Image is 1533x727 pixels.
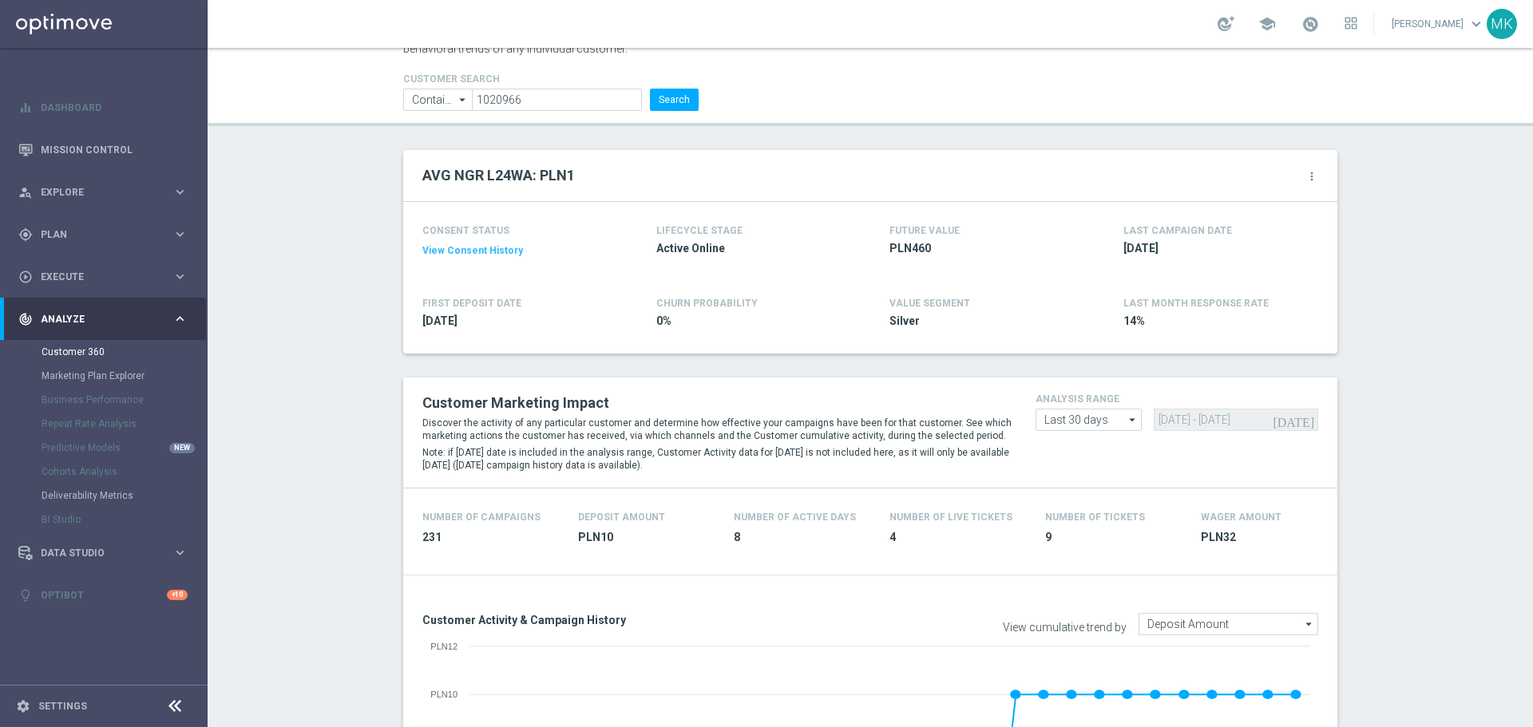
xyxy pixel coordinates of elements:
[18,271,188,283] button: play_circle_outline Execute keyboard_arrow_right
[172,269,188,284] i: keyboard_arrow_right
[41,188,172,197] span: Explore
[650,89,699,111] button: Search
[656,314,843,329] span: 0%
[1036,393,1318,405] h4: analysis range
[578,530,715,545] span: PLN10
[1123,241,1310,256] span: 2025-08-26
[18,313,188,326] button: track_changes Analyze keyboard_arrow_right
[41,314,172,324] span: Analyze
[172,311,188,326] i: keyboard_arrow_right
[1468,15,1485,33] span: keyboard_arrow_down
[42,388,206,412] div: Business Performance
[422,417,1012,442] p: Discover the activity of any particular customer and determine how effective your campaigns have ...
[172,227,188,242] i: keyboard_arrow_right
[18,589,188,602] button: lightbulb Optibot +10
[42,508,206,531] div: BI Studio
[1201,530,1337,545] span: PLN32
[889,530,1026,545] span: 4
[889,314,1076,329] span: Silver
[42,436,206,460] div: Predictive Models
[42,346,166,358] a: Customer 360
[1123,298,1269,309] span: LAST MONTH RESPONSE RATE
[18,312,33,326] i: track_changes
[18,588,33,603] i: lightbulb
[18,101,188,114] button: equalizer Dashboard
[41,128,188,171] a: Mission Control
[656,241,843,256] span: Active Online
[889,298,970,309] h4: VALUE SEGMENT
[18,574,188,616] div: Optibot
[656,298,758,309] span: CHURN PROBABILITY
[18,270,172,284] div: Execute
[42,364,206,388] div: Marketing Plan Explorer
[18,228,188,241] button: gps_fixed Plan keyboard_arrow_right
[41,548,172,558] span: Data Studio
[422,314,609,329] span: 2015-09-15
[1305,170,1318,183] i: more_vert
[42,369,166,382] a: Marketing Plan Explorer
[403,73,699,85] h4: CUSTOMER SEARCH
[656,225,743,236] h4: LIFECYCLE STAGE
[734,512,856,523] h4: Number of Active Days
[169,443,195,453] div: NEW
[1301,614,1317,634] i: arrow_drop_down
[41,272,172,282] span: Execute
[1045,512,1145,523] h4: Number Of Tickets
[422,298,521,309] h4: FIRST DEPOSIT DATE
[422,244,523,258] button: View Consent History
[430,642,458,651] text: PLN12
[18,144,188,156] button: Mission Control
[41,574,167,616] a: Optibot
[42,460,206,484] div: Cohorts Analysis
[1123,314,1310,329] span: 14%
[18,186,188,199] button: person_search Explore keyboard_arrow_right
[1036,409,1142,431] input: analysis range
[41,86,188,128] a: Dashboard
[1390,12,1487,36] a: [PERSON_NAME]keyboard_arrow_down
[18,270,33,284] i: play_circle_outline
[472,89,642,111] input: Enter CID, Email, name or phone
[889,512,1012,523] h4: Number Of Live Tickets
[1487,9,1517,39] div: MK
[16,699,30,713] i: settings
[42,489,166,502] a: Deliverability Metrics
[18,227,172,242] div: Plan
[1045,530,1182,545] span: 9
[430,689,458,699] text: PLN10
[18,128,188,171] div: Mission Control
[18,547,188,559] button: Data Studio keyboard_arrow_right
[1125,409,1141,430] i: arrow_drop_down
[422,613,858,627] h3: Customer Activity & Campaign History
[422,530,559,545] span: 231
[18,227,33,242] i: gps_fixed
[422,393,1012,413] h2: Customer Marketing Impact
[42,340,206,364] div: Customer 360
[41,230,172,239] span: Plan
[422,166,575,185] h2: AVG NGR L24WA: PLN1
[18,312,172,326] div: Analyze
[18,546,172,560] div: Data Studio
[18,101,33,115] i: equalizer
[734,530,870,545] span: 8
[1201,512,1281,523] h4: Wager Amount
[167,590,188,600] div: +10
[172,545,188,560] i: keyboard_arrow_right
[455,89,471,110] i: arrow_drop_down
[18,86,188,128] div: Dashboard
[889,225,960,236] h4: FUTURE VALUE
[18,185,33,200] i: person_search
[422,225,609,236] h4: CONSENT STATUS
[172,184,188,200] i: keyboard_arrow_right
[578,512,665,523] h4: Deposit Amount
[403,89,472,111] input: Contains
[1258,15,1276,33] span: school
[889,241,1076,256] span: PLN460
